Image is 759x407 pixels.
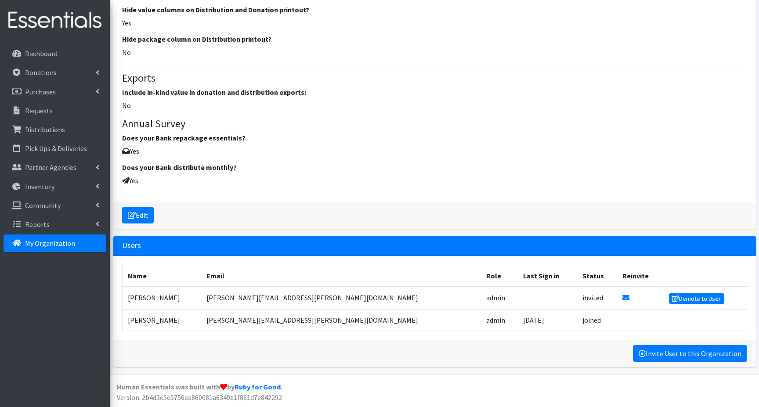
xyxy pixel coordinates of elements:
[622,294,629,301] i: Re-send invitation
[633,345,747,362] a: Invite User to this Organization
[4,83,106,101] a: Purchases
[4,121,106,138] a: Distributions
[4,197,106,214] a: Community
[201,310,481,331] td: [PERSON_NAME][EMAIL_ADDRESS][PERSON_NAME][DOMAIN_NAME]
[577,287,618,310] td: invited
[122,18,747,28] p: Yes
[122,310,201,331] td: [PERSON_NAME]
[122,241,141,250] h2: Users
[122,88,747,97] h6: Include in-kind value in donation and distribution exports:
[122,146,747,156] p: Yes
[25,163,76,172] p: Partner Agencies
[4,216,106,233] a: Reports
[481,310,518,331] td: admin
[481,265,518,287] th: Role
[25,68,57,77] p: Donations
[25,239,75,248] p: My Organization
[25,49,58,58] p: Dashboard
[518,310,577,331] td: [DATE]
[25,144,87,153] p: Pick Ups & Deliveries
[4,140,106,157] a: Pick Ups & Deliveries
[4,45,106,62] a: Dashboard
[122,175,747,186] p: Yes
[117,393,282,402] span: Version: 2b4d3e5e5756ea860081a6349a1f861d7e842292
[201,265,481,287] th: Email
[25,125,65,134] p: Distributions
[122,265,201,287] th: Name
[4,234,106,252] a: My Organization
[577,310,618,331] td: joined
[122,207,154,223] a: Edit
[518,265,577,287] th: Last Sign in
[617,265,664,287] th: Reinvite
[122,134,747,142] h6: Does your Bank repackage essentials?
[122,163,747,172] h6: Does your Bank distribute monthly?
[25,201,61,210] p: Community
[481,287,518,310] td: admin
[122,100,747,111] p: No
[25,220,50,229] p: Reports
[122,35,747,43] h6: Hide package column on Distribution printout?
[4,158,106,176] a: Partner Agencies
[25,87,56,96] p: Purchases
[122,6,747,14] h6: Hide value columns on Distribution and Donation printout?
[4,6,106,35] img: HumanEssentials
[235,382,281,391] a: Ruby for Good
[122,118,747,130] h4: Annual Survey
[4,64,106,81] a: Donations
[122,72,747,85] h4: Exports
[122,47,747,58] p: No
[122,287,201,310] td: [PERSON_NAME]
[4,178,106,195] a: Inventory
[669,293,724,304] a: Demote to User
[4,102,106,119] a: Requests
[201,287,481,310] td: [PERSON_NAME][EMAIL_ADDRESS][PERSON_NAME][DOMAIN_NAME]
[25,106,53,115] p: Requests
[577,265,618,287] th: Status
[117,382,282,391] strong: Human Essentials was built with by .
[25,182,54,191] p: Inventory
